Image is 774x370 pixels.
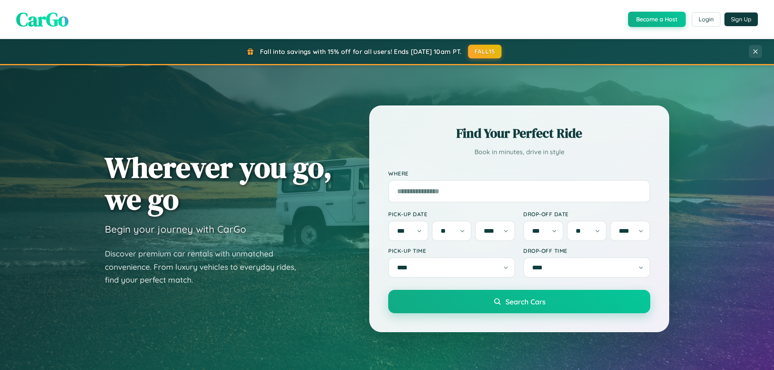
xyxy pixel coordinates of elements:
label: Drop-off Time [523,247,650,254]
p: Discover premium car rentals with unmatched convenience. From luxury vehicles to everyday rides, ... [105,247,306,287]
label: Pick-up Date [388,211,515,217]
span: CarGo [16,6,69,33]
p: Book in minutes, drive in style [388,146,650,158]
span: Fall into savings with 15% off for all users! Ends [DATE] 10am PT. [260,48,462,56]
button: FALL15 [468,45,502,58]
h2: Find Your Perfect Ride [388,124,650,142]
button: Sign Up [724,12,758,26]
button: Become a Host [628,12,686,27]
label: Where [388,170,650,177]
button: Search Cars [388,290,650,313]
button: Login [692,12,720,27]
h1: Wherever you go, we go [105,151,332,215]
label: Pick-up Time [388,247,515,254]
span: Search Cars [506,297,545,306]
label: Drop-off Date [523,211,650,217]
h3: Begin your journey with CarGo [105,223,246,235]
